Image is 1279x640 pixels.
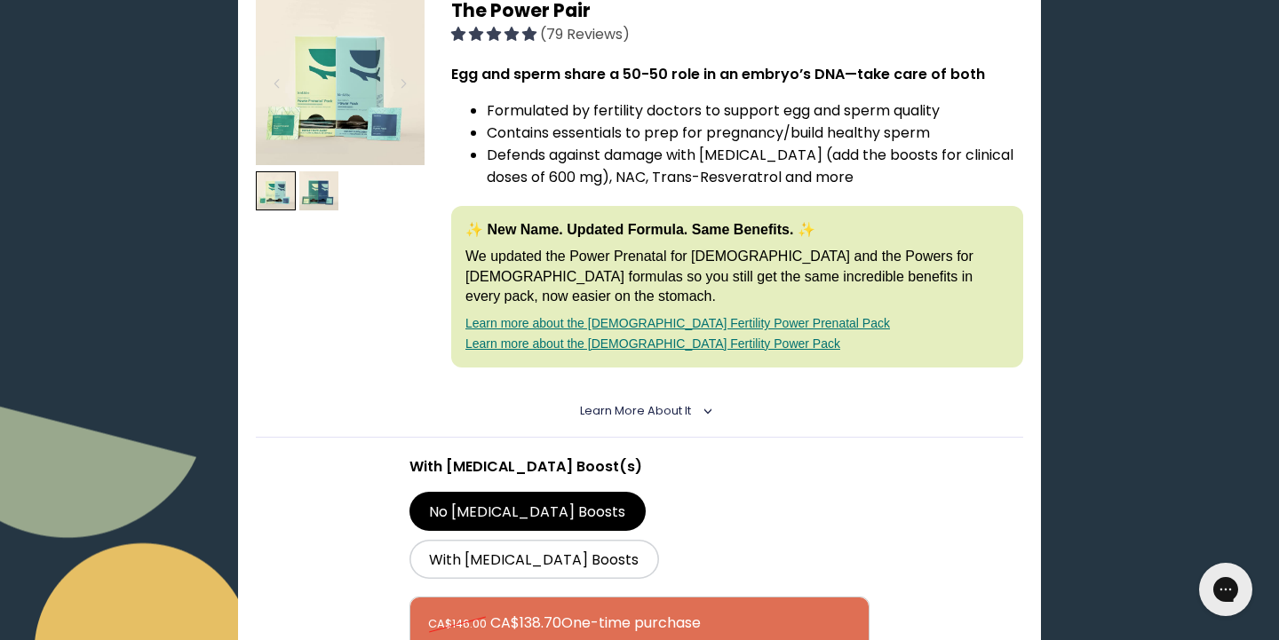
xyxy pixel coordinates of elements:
span: (79 Reviews) [540,24,630,44]
li: Defends against damage with [MEDICAL_DATA] (add the boosts for clinical doses of 600 mg), NAC, Tr... [487,144,1023,188]
label: With [MEDICAL_DATA] Boosts [409,540,659,579]
i: < [696,407,712,415]
summary: Learn More About it < [580,403,700,419]
label: No [MEDICAL_DATA] Boosts [409,492,646,531]
p: We updated the Power Prenatal for [DEMOGRAPHIC_DATA] and the Powers for [DEMOGRAPHIC_DATA] formul... [465,247,1009,306]
span: Learn More About it [580,403,691,418]
li: Contains essentials to prep for pregnancy/build healthy sperm [487,122,1023,144]
strong: Egg and sperm share a 50-50 role in an embryo’s DNA—take care of both [451,64,985,84]
a: Learn more about the [DEMOGRAPHIC_DATA] Fertility Power Pack [465,336,840,351]
strong: ✨ New Name. Updated Formula. Same Benefits. ✨ [465,222,815,237]
iframe: Gorgias live chat messenger [1190,557,1261,622]
span: 4.92 stars [451,24,540,44]
img: thumbnail image [256,171,296,211]
p: With [MEDICAL_DATA] Boost(s) [409,455,870,478]
a: Learn more about the [DEMOGRAPHIC_DATA] Fertility Power Prenatal Pack [465,316,890,330]
li: Formulated by fertility doctors to support egg and sperm quality [487,99,1023,122]
img: thumbnail image [299,171,339,211]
